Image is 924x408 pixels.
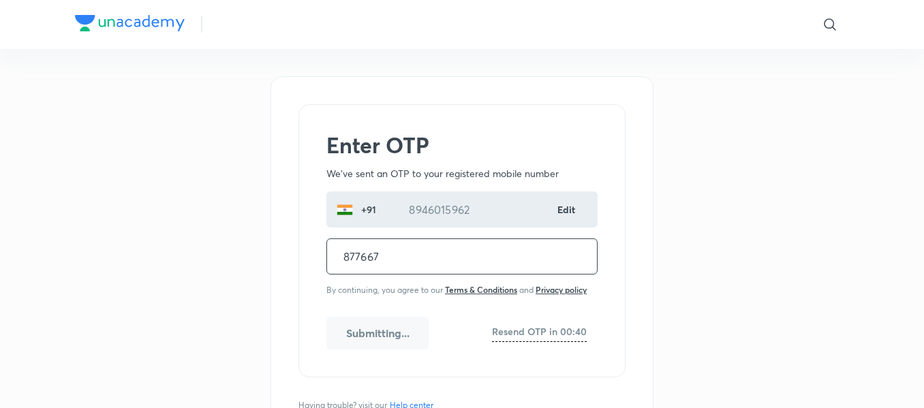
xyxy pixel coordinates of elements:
h2: Enter OTP [326,132,598,158]
div: By continuing, you agree to our and [326,285,598,295]
button: Submitting... [326,317,429,349]
a: Terms & Conditions [445,284,517,295]
input: One time password [327,239,597,274]
h6: Resend OTP in 00:40 [492,324,587,339]
a: Privacy policy [536,284,587,295]
a: Edit [557,202,576,217]
p: We've sent an OTP to your registered mobile number [326,166,598,181]
img: Company Logo [75,15,185,31]
a: Company Logo [75,15,185,35]
p: +91 [353,202,382,217]
img: India [337,202,353,218]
